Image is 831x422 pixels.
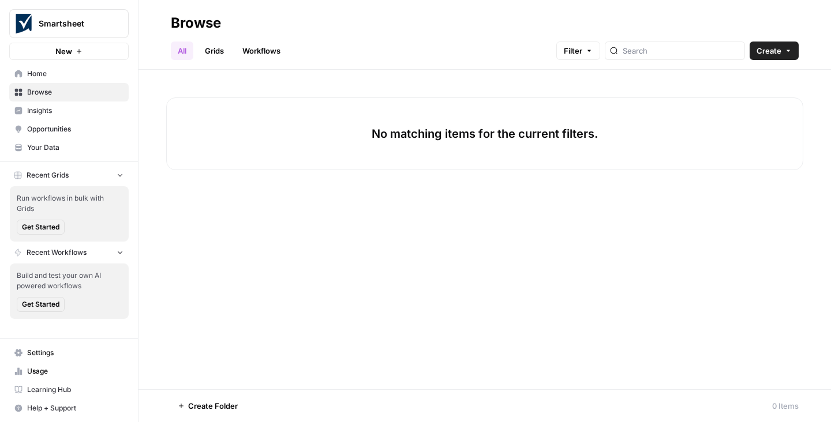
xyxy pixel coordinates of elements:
span: Filter [564,45,582,56]
span: Recent Workflows [27,247,87,258]
span: Insights [27,105,123,116]
div: Browse [171,14,221,32]
span: Learning Hub [27,385,123,395]
button: Recent Workflows [9,244,129,261]
span: Your Data [27,142,123,153]
button: Help + Support [9,399,129,417]
a: Usage [9,362,129,380]
span: Browse [27,87,123,97]
span: Run workflows in bulk with Grids [17,193,122,214]
span: Opportunities [27,124,123,134]
a: Your Data [9,138,129,157]
a: Insights [9,101,129,120]
button: Create Folder [171,397,245,415]
span: Get Started [22,222,59,232]
span: Smartsheet [39,18,108,29]
a: Browse [9,83,129,101]
a: All [171,42,193,60]
a: Opportunities [9,120,129,138]
a: Settings [9,344,129,362]
button: Filter [556,42,600,60]
p: No matching items for the current filters. [372,126,598,142]
a: Workflows [235,42,287,60]
span: Home [27,69,123,79]
span: Get Started [22,299,59,310]
span: Usage [27,366,123,376]
div: 0 Items [772,400,799,412]
a: Grids [198,42,231,60]
button: New [9,43,129,60]
button: Get Started [17,220,65,235]
img: Smartsheet Logo [13,13,34,34]
button: Recent Grids [9,167,129,184]
span: Create [757,45,781,56]
span: Recent Grids [27,170,69,180]
button: Workspace: Smartsheet [9,9,129,38]
a: Learning Hub [9,380,129,399]
button: Create [750,42,799,60]
span: Build and test your own AI powered workflows [17,270,122,291]
span: Settings [27,348,123,358]
span: Help + Support [27,403,123,413]
a: Home [9,65,129,83]
input: Search [623,45,740,56]
button: Get Started [17,297,65,312]
span: New [55,46,72,57]
span: Create Folder [188,400,238,412]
